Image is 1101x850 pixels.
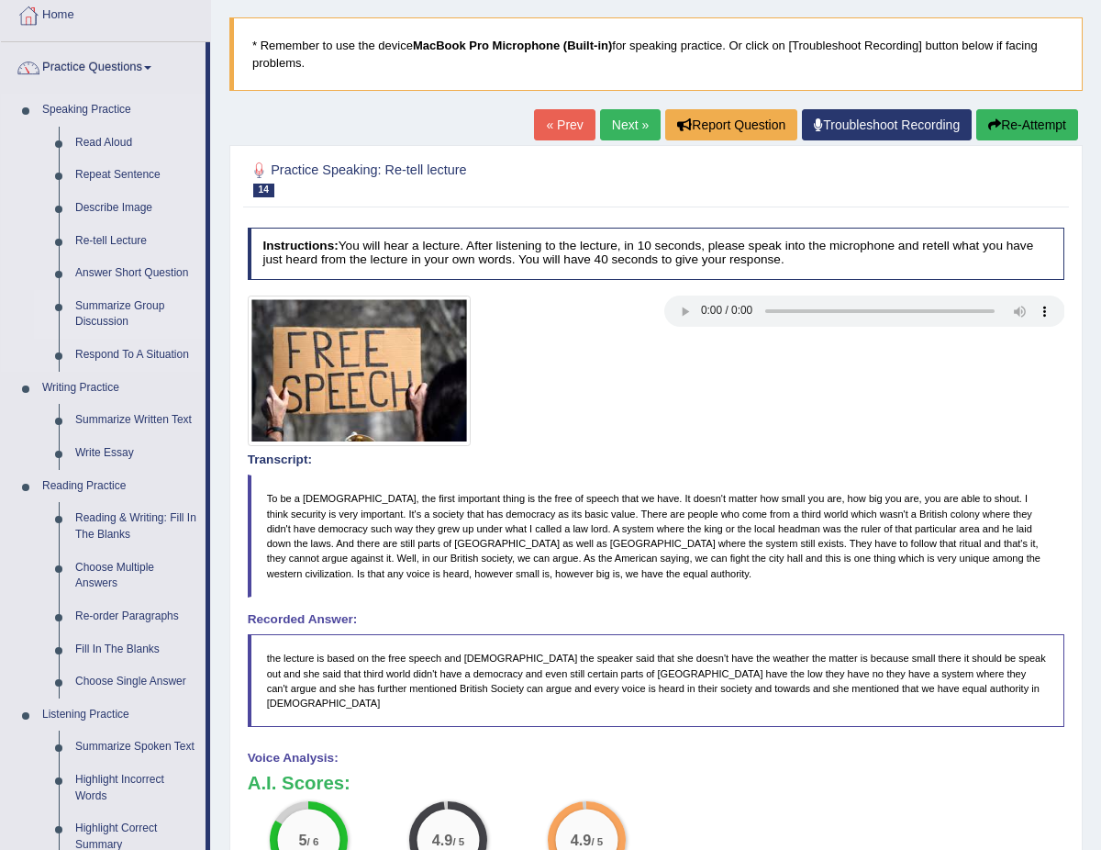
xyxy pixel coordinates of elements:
[67,764,206,812] a: Highlight Incorrect Words
[67,731,206,764] a: Summarize Spoken Text
[34,470,206,503] a: Reading Practice
[600,109,661,140] a: Next »
[34,94,206,127] a: Speaking Practice
[591,835,603,847] small: / 5
[248,773,350,793] b: A.I. Scores:
[431,832,452,848] big: 4.9
[67,600,206,633] a: Re-order Paragraphs
[67,665,206,699] a: Choose Single Answer
[67,127,206,160] a: Read Aloud
[34,699,206,732] a: Listening Practice
[248,453,1065,467] h4: Transcript:
[248,752,1065,766] h4: Voice Analysis:
[67,257,206,290] a: Answer Short Question
[307,835,319,847] small: / 6
[67,633,206,666] a: Fill In The Blanks
[248,159,754,197] h2: Practice Speaking: Re-tell lecture
[67,404,206,437] a: Summarize Written Text
[1,42,206,88] a: Practice Questions
[67,225,206,258] a: Re-tell Lecture
[67,502,206,551] a: Reading & Writing: Fill In The Blanks
[299,832,307,848] big: 5
[229,17,1083,91] blockquote: * Remember to use the device for speaking practice. Or click on [Troubleshoot Recording] button b...
[802,109,972,140] a: Troubleshoot Recording
[67,192,206,225] a: Describe Image
[248,613,1065,627] h4: Recorded Answer:
[248,634,1065,727] blockquote: the lecture is based on the free speech and [DEMOGRAPHIC_DATA] the speaker said that she doesn't ...
[262,239,338,252] b: Instructions:
[571,832,592,848] big: 4.9
[534,109,595,140] a: « Prev
[665,109,797,140] button: Report Question
[413,39,612,52] b: MacBook Pro Microphone (Built-in)
[67,159,206,192] a: Repeat Sentence
[248,228,1065,280] h4: You will hear a lecture. After listening to the lecture, in 10 seconds, please speak into the mic...
[34,372,206,405] a: Writing Practice
[248,475,1065,597] blockquote: To be a [DEMOGRAPHIC_DATA], the first important thing is the free of speech that we have. It does...
[67,339,206,372] a: Respond To A Situation
[253,184,274,197] span: 14
[67,437,206,470] a: Write Essay
[452,835,464,847] small: / 5
[67,290,206,339] a: Summarize Group Discussion
[976,109,1078,140] button: Re-Attempt
[67,552,206,600] a: Choose Multiple Answers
